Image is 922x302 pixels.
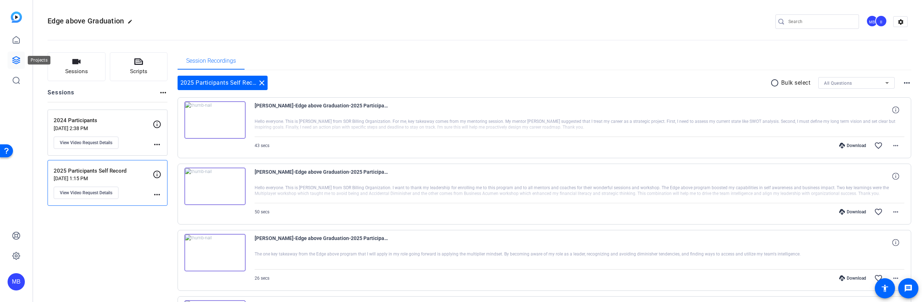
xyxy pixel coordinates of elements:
[255,168,388,185] span: [PERSON_NAME]-Edge above Graduation-2025 Participants Self Record-1760155707142-webcam
[875,15,888,28] ngx-avatar: Insel Iskra Culla
[903,79,911,87] mat-icon: more_horiz
[255,143,269,148] span: 43 secs
[54,125,153,131] p: [DATE] 2:38 PM
[788,17,853,26] input: Search
[836,209,870,215] div: Download
[153,190,161,199] mat-icon: more_horiz
[781,79,811,87] p: Bulk select
[48,17,124,25] span: Edge above Graduation
[874,141,883,150] mat-icon: favorite_border
[130,67,147,76] span: Scripts
[184,234,246,271] img: thumb-nail
[65,67,88,76] span: Sessions
[54,137,118,149] button: View Video Request Details
[54,187,118,199] button: View Video Request Details
[866,15,879,28] ngx-avatar: Michael Barbieri
[866,15,878,27] div: MB
[8,273,25,290] div: MB
[874,274,883,283] mat-icon: favorite_border
[28,56,50,65] div: Projects
[186,58,236,64] span: Session Recordings
[891,208,900,216] mat-icon: more_horiz
[54,167,153,175] p: 2025 Participants Self Record
[881,284,889,293] mat-icon: accessibility
[184,101,246,139] img: thumb-nail
[894,17,908,27] mat-icon: settings
[836,275,870,281] div: Download
[258,79,266,87] mat-icon: close
[48,52,106,81] button: Sessions
[153,140,161,149] mat-icon: more_horiz
[904,284,913,293] mat-icon: message
[891,274,900,283] mat-icon: more_horiz
[836,143,870,148] div: Download
[255,234,388,251] span: [PERSON_NAME]-Edge above Graduation-2025 Participants Self Record-1760142592483-webcam
[60,140,112,146] span: View Video Request Details
[184,168,246,205] img: thumb-nail
[60,190,112,196] span: View Video Request Details
[255,101,388,119] span: [PERSON_NAME]-Edge above Graduation-2025 Participants Self Record-1760156143683-webcam
[875,15,887,27] div: II
[54,176,153,181] p: [DATE] 1:15 PM
[127,19,136,28] mat-icon: edit
[874,208,883,216] mat-icon: favorite_border
[159,88,167,97] mat-icon: more_horiz
[824,81,852,86] span: All Questions
[11,12,22,23] img: blue-gradient.svg
[770,79,781,87] mat-icon: radio_button_unchecked
[48,88,75,102] h2: Sessions
[54,116,153,125] p: 2024 Participants
[891,141,900,150] mat-icon: more_horiz
[110,52,168,81] button: Scripts
[178,76,268,90] div: 2025 Participants Self Record
[255,276,269,281] span: 26 secs
[255,209,269,214] span: 50 secs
